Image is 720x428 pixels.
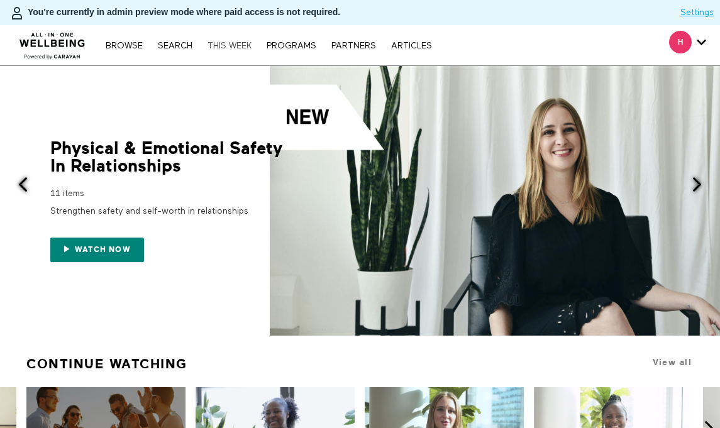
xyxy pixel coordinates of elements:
a: THIS WEEK [201,41,258,50]
a: View all [653,358,692,367]
a: ARTICLES [385,41,438,50]
a: PARTNERS [325,41,382,50]
img: person-bdfc0eaa9744423c596e6e1c01710c89950b1dff7c83b5d61d716cfd8139584f.svg [9,6,25,21]
a: Continue Watching [26,351,187,377]
a: Browse [99,41,149,50]
img: CARAVAN [14,23,91,61]
a: PROGRAMS [260,41,323,50]
a: Settings [680,6,714,19]
div: Secondary [660,25,716,65]
a: Search [152,41,199,50]
nav: Primary [99,39,438,52]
